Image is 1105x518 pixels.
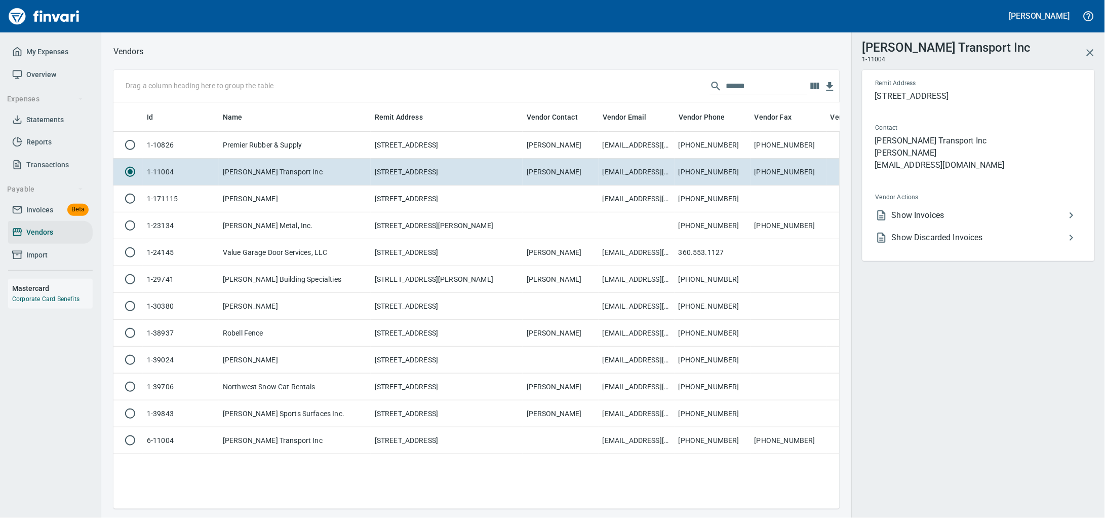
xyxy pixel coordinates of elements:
td: 1-11004 [143,159,219,186]
button: Close Vendor [1078,41,1102,65]
p: [PERSON_NAME] [875,147,1082,159]
td: [EMAIL_ADDRESS][DOMAIN_NAME] [599,374,675,400]
td: [PERSON_NAME] [219,186,371,212]
span: Payable [7,183,84,196]
span: Show Discarded Invoices [892,232,1065,244]
td: [STREET_ADDRESS][PERSON_NAME] [371,266,523,293]
h3: [PERSON_NAME] Transport Inc [862,38,1031,55]
p: [EMAIL_ADDRESS][DOMAIN_NAME] [875,159,1082,171]
td: [PERSON_NAME] [523,320,599,347]
td: [PHONE_NUMBER] [751,132,826,159]
td: [STREET_ADDRESS] [371,427,523,454]
td: 1-39843 [143,400,219,427]
td: [EMAIL_ADDRESS][DOMAIN_NAME] [599,239,675,266]
td: [PHONE_NUMBER] [751,427,826,454]
span: Overview [26,68,56,81]
td: Premier Rubber & Supply [219,132,371,159]
a: Overview [8,63,93,86]
td: [PERSON_NAME] [523,374,599,400]
span: Id [147,111,153,123]
td: [PERSON_NAME] Transport Inc [219,159,371,186]
td: [PHONE_NUMBER] [751,212,826,239]
td: [PERSON_NAME] [523,266,599,293]
a: Import [8,244,93,267]
a: Finvari [6,4,82,28]
td: [PERSON_NAME] [523,400,599,427]
span: My Expenses [26,46,68,58]
td: [STREET_ADDRESS] [371,320,523,347]
td: [STREET_ADDRESS] [371,293,523,320]
td: 1-30380 [143,293,219,320]
td: [PERSON_NAME] Transport Inc [219,427,371,454]
td: [PERSON_NAME] [523,159,599,186]
span: Vendor Fax [755,111,792,123]
td: [STREET_ADDRESS][PERSON_NAME] [371,212,523,239]
p: [PERSON_NAME] Transport Inc [875,135,1082,147]
td: [EMAIL_ADDRESS][DOMAIN_NAME] [599,159,675,186]
td: [STREET_ADDRESS] [371,186,523,212]
h5: [PERSON_NAME] [1009,11,1070,21]
span: Transactions [26,159,69,171]
td: [PHONE_NUMBER] [675,212,751,239]
td: [PHONE_NUMBER] [675,293,751,320]
a: Transactions [8,154,93,176]
td: [PERSON_NAME] [219,347,371,374]
td: [PERSON_NAME] Building Specialties [219,266,371,293]
span: Vendor Contact [527,111,591,123]
span: Id [147,111,166,123]
span: 1-11004 [862,55,886,65]
td: [EMAIL_ADDRESS][DOMAIN_NAME] [599,132,675,159]
td: [PHONE_NUMBER] [675,186,751,212]
p: Vendors [113,46,143,58]
span: Vendor URL [831,111,870,123]
span: Beta [67,204,89,215]
td: [PHONE_NUMBER] [751,159,826,186]
td: [EMAIL_ADDRESS][DOMAIN_NAME] [599,293,675,320]
span: Remit Address [375,111,423,123]
a: Vendors [8,221,93,244]
td: Northwest Snow Cat Rentals [219,374,371,400]
span: Import [26,249,48,262]
span: Invoices [26,204,53,216]
a: Statements [8,108,93,131]
button: Payable [3,180,88,199]
td: [EMAIL_ADDRESS][DOMAIN_NAME] [599,347,675,374]
nav: breadcrumb [113,46,143,58]
td: [PHONE_NUMBER] [675,374,751,400]
span: Vendor Phone [679,111,725,123]
td: [PERSON_NAME] [219,293,371,320]
span: Statements [26,114,64,126]
td: [STREET_ADDRESS] [371,347,523,374]
button: Choose columns to display [807,79,822,94]
td: 1-10826 [143,132,219,159]
button: Download table [822,79,838,94]
span: Vendor Contact [527,111,578,123]
td: [STREET_ADDRESS] [371,132,523,159]
td: 1-24145 [143,239,219,266]
button: [PERSON_NAME] [1007,8,1073,24]
span: Expenses [7,93,84,105]
td: [PHONE_NUMBER] [675,266,751,293]
td: 1-23134 [143,212,219,239]
td: 360.553.1127 [675,239,751,266]
td: [PHONE_NUMBER] [675,320,751,347]
td: [EMAIL_ADDRESS][DOMAIN_NAME] [599,320,675,347]
p: Drag a column heading here to group the table [126,81,274,91]
td: [PHONE_NUMBER] [675,159,751,186]
td: 1-39024 [143,347,219,374]
td: 1-38937 [143,320,219,347]
span: Vendors [26,226,53,239]
span: Contact [876,123,989,133]
td: [PERSON_NAME] [523,132,599,159]
td: [PHONE_NUMBER] [675,400,751,427]
td: [PERSON_NAME] Sports Surfaces Inc. [219,400,371,427]
td: [PERSON_NAME] Metal, Inc. [219,212,371,239]
td: [PERSON_NAME] [523,239,599,266]
td: 1-29741 [143,266,219,293]
span: Reports [26,136,52,149]
td: [STREET_ADDRESS] [371,159,523,186]
td: [EMAIL_ADDRESS][DOMAIN_NAME] [599,186,675,212]
a: Corporate Card Benefits [12,295,80,303]
td: [PHONE_NUMBER] [675,427,751,454]
td: Value Garage Door Services, LLC [219,239,371,266]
